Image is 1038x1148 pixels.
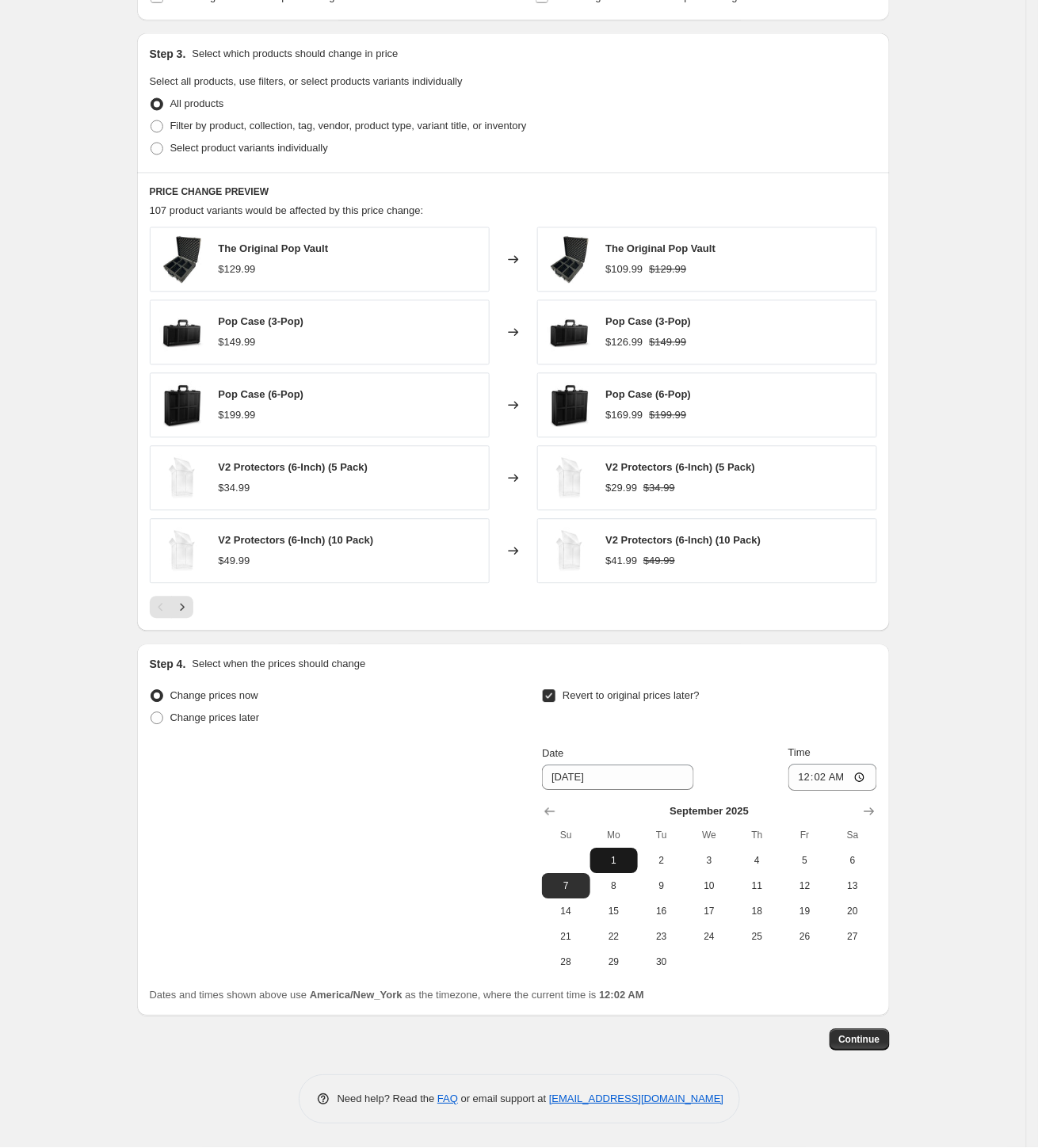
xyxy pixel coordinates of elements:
span: 11 [739,880,774,893]
button: Sunday September 28 2025 [542,950,590,975]
span: 23 [644,931,679,944]
a: [EMAIL_ADDRESS][DOMAIN_NAME] [549,1093,723,1105]
h6: PRICE CHANGE PREVIEW [150,186,877,199]
span: Th [739,830,774,842]
span: Continue [839,1034,880,1047]
img: Vaulted_6_V2_Funko_Pop_Protector_80x.webp [546,455,593,502]
span: Change prices later [170,712,260,724]
button: Wednesday September 3 2025 [685,849,733,874]
span: 8 [597,880,632,893]
span: 10 [692,880,727,893]
img: Funko_Case_6-1_80x.webp [158,382,206,429]
span: Filter by product, collection, tag, vendor, product type, variant title, or inventory [170,120,527,132]
span: 16 [644,906,679,918]
strike: $149.99 [650,335,687,351]
button: Monday September 8 2025 [590,874,638,899]
p: Select which products should change in price [192,46,398,62]
th: Tuesday [638,823,685,849]
img: Pop-Vault-Empty-Vaulted-Vinyl_a98624f6-7600-4196-a0e5-b6b9967ed725_80x.jpg [158,236,206,284]
th: Saturday [829,823,876,849]
button: Wednesday September 17 2025 [685,899,733,925]
span: 17 [692,906,727,918]
button: Monday September 22 2025 [590,925,638,950]
span: Select all products, use filters, or select products variants individually [150,76,463,88]
button: Saturday September 13 2025 [829,874,876,899]
span: 26 [788,931,822,944]
button: Thursday September 18 2025 [733,899,780,925]
div: $199.99 [219,408,256,424]
span: Sa [835,830,870,842]
span: 20 [835,906,870,918]
span: 3 [692,855,727,868]
span: Mo [597,830,632,842]
div: $41.99 [606,554,638,570]
button: Saturday September 6 2025 [829,849,876,874]
img: Vaulted_6_V2_Funko_Pop_Protector_80x.webp [158,528,206,575]
img: Vaulted_6_V2_Funko_Pop_Protector_80x.webp [158,455,206,502]
span: The Original Pop Vault [219,243,329,255]
div: $169.99 [606,408,643,424]
span: 19 [788,906,822,918]
button: Thursday September 4 2025 [733,849,780,874]
strike: $199.99 [650,408,687,424]
button: Tuesday September 23 2025 [638,925,685,950]
button: Monday September 1 2025 [590,849,638,874]
span: 6 [835,855,870,868]
button: Sunday September 14 2025 [542,899,590,925]
p: Select when the prices should change [192,657,365,673]
b: America/New_York [310,990,403,1001]
button: Monday September 15 2025 [590,899,638,925]
nav: Pagination [150,597,193,619]
span: Time [788,747,811,759]
span: 13 [835,880,870,893]
span: 24 [692,931,727,944]
span: 9 [644,880,679,893]
button: Sunday September 21 2025 [542,925,590,950]
th: Sunday [542,823,590,849]
span: 12 [788,880,822,893]
span: V2 Protectors (6-Inch) (10 Pack) [606,535,761,547]
span: Su [548,830,583,842]
button: Next [171,597,193,619]
img: Vaulted_6_V2_Funko_Pop_Protector_80x.webp [546,528,593,575]
button: Sunday September 7 2025 [542,874,590,899]
span: Pop Case (3-Pop) [219,316,304,328]
span: 25 [739,931,774,944]
th: Friday [781,823,829,849]
th: Monday [590,823,638,849]
span: 2 [644,855,679,868]
h2: Step 3. [150,46,186,62]
div: $149.99 [219,335,256,351]
span: 27 [835,931,870,944]
h2: Step 4. [150,657,186,673]
span: 30 [644,956,679,969]
span: All products [170,98,224,110]
strike: $49.99 [643,554,675,570]
span: 4 [739,855,774,868]
button: Friday September 12 2025 [781,874,829,899]
img: Funko_Case_6-1_80x.webp [546,382,593,429]
button: Friday September 5 2025 [781,849,829,874]
span: 22 [597,931,632,944]
span: 14 [548,906,583,918]
span: Need help? Read the [338,1093,438,1105]
button: Wednesday September 24 2025 [685,925,733,950]
div: $109.99 [606,262,643,278]
img: Funko_Case_3-1_80x.webp [158,309,206,357]
span: 28 [548,956,583,969]
div: $34.99 [219,481,250,497]
button: Show previous month, August 2025 [539,801,561,823]
span: 21 [548,931,583,944]
span: We [692,830,727,842]
span: Pop Case (6-Pop) [219,389,304,401]
button: Monday September 29 2025 [590,950,638,975]
span: 7 [548,880,583,893]
span: Date [542,748,563,760]
input: 12:00 [788,765,877,791]
span: Pop Case (6-Pop) [606,389,692,401]
span: 107 product variants would be affected by this price change: [150,205,424,217]
span: Pop Case (3-Pop) [606,316,692,328]
button: Thursday September 11 2025 [733,874,780,899]
div: $129.99 [219,262,256,278]
span: Select product variants individually [170,143,328,154]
